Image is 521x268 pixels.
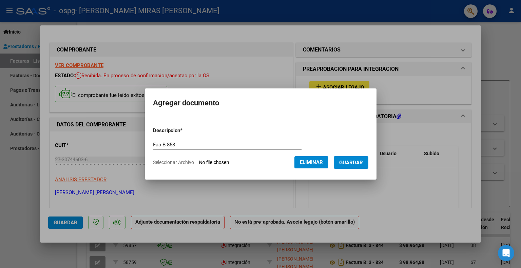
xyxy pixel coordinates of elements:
[294,156,328,168] button: Eliminar
[334,156,368,169] button: Guardar
[153,97,368,109] h2: Agregar documento
[300,159,323,165] span: Eliminar
[153,127,218,135] p: Descripcion
[153,160,194,165] span: Seleccionar Archivo
[339,160,363,166] span: Guardar
[498,245,514,261] div: Open Intercom Messenger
